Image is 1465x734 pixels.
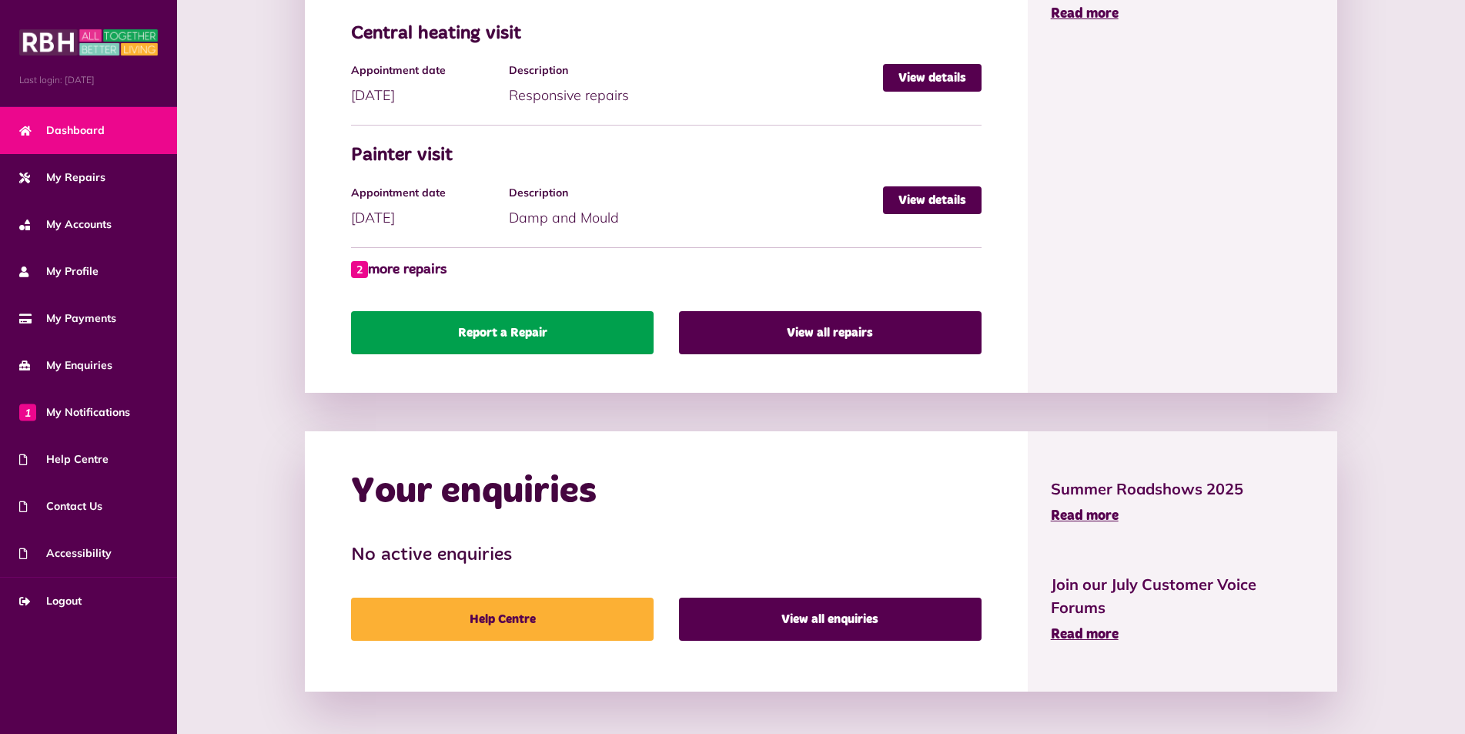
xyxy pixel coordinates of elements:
[351,545,982,567] h3: No active enquiries
[509,64,883,106] div: Responsive repairs
[19,216,112,233] span: My Accounts
[1051,628,1119,642] span: Read more
[351,64,501,77] h4: Appointment date
[351,186,501,199] h4: Appointment date
[351,261,368,278] span: 2
[509,186,875,199] h4: Description
[883,64,982,92] a: View details
[19,593,82,609] span: Logout
[883,186,982,214] a: View details
[351,145,982,167] h3: Painter visit
[19,310,116,327] span: My Payments
[19,404,36,421] span: 1
[19,169,105,186] span: My Repairs
[19,545,112,561] span: Accessibility
[1051,573,1314,645] a: Join our July Customer Voice Forums Read more
[1051,478,1314,527] a: Summer Roadshows 2025 Read more
[679,311,982,354] a: View all repairs
[1051,7,1119,21] span: Read more
[19,263,99,280] span: My Profile
[351,23,982,45] h3: Central heating visit
[19,451,109,468] span: Help Centre
[19,27,158,58] img: MyRBH
[351,470,597,514] h2: Your enquiries
[19,404,130,421] span: My Notifications
[1051,573,1314,619] span: Join our July Customer Voice Forums
[19,73,158,87] span: Last login: [DATE]
[351,64,509,106] div: [DATE]
[351,598,654,641] a: Help Centre
[509,186,883,228] div: Damp and Mould
[1051,478,1314,501] span: Summer Roadshows 2025
[19,357,112,374] span: My Enquiries
[351,260,447,280] a: 2 more repairs
[19,122,105,139] span: Dashboard
[351,311,654,354] a: Report a Repair
[679,598,982,641] a: View all enquiries
[19,498,102,514] span: Contact Us
[351,186,509,228] div: [DATE]
[509,64,875,77] h4: Description
[1051,509,1119,523] span: Read more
